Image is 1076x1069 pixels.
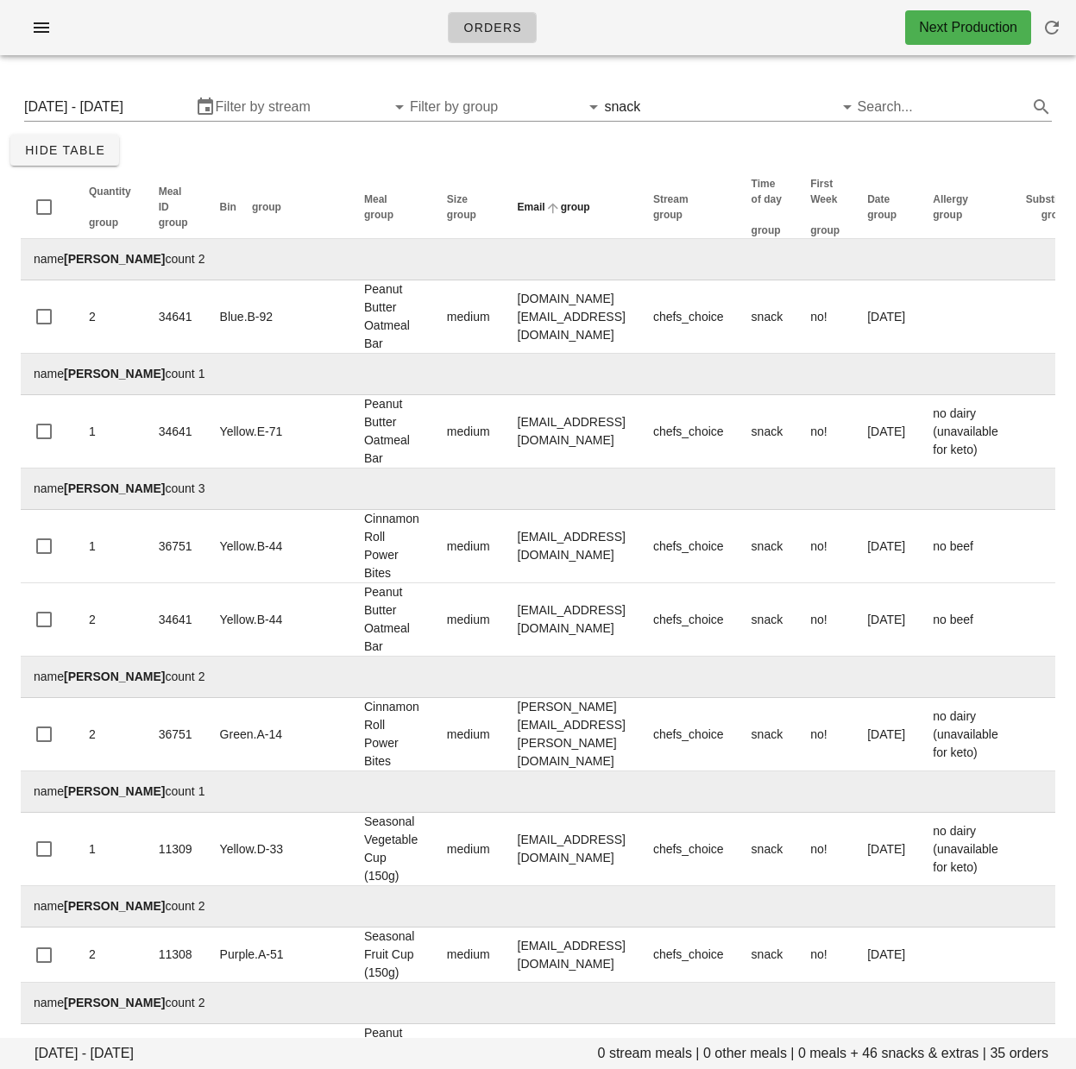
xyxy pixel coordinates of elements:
[796,510,853,583] td: no!
[145,583,206,657] td: 34641
[89,947,96,961] span: 2
[433,176,504,239] th: Size: Not sorted. Activate to sort ascending.
[504,510,639,583] td: [EMAIL_ADDRESS][DOMAIN_NAME]
[350,698,433,771] td: Cinnamon Roll Power Bites
[364,193,387,205] span: Meal
[738,176,797,239] th: Time of day: Not sorted. Activate to sort ascending.
[89,842,96,856] span: 1
[350,928,433,983] td: Seasonal Fruit Cup (150g)
[504,176,639,239] th: Email: Not sorted. Activate to sort ascending.
[89,424,96,438] span: 1
[867,193,890,205] span: Date
[350,510,433,583] td: Cinnamon Roll Power Bites
[639,813,738,886] td: chefs_choice
[639,698,738,771] td: chefs_choice
[220,201,236,213] span: Bin
[796,280,853,354] td: no!
[561,201,590,213] span: group
[206,510,350,583] td: Yellow.B-44
[738,813,797,886] td: snack
[933,209,962,221] span: group
[933,193,968,205] span: Allergy
[433,280,504,354] td: medium
[159,217,188,229] span: group
[350,395,433,468] td: Peanut Butter Oatmeal Bar
[350,176,433,239] th: Meal: Not sorted. Activate to sort ascending.
[64,784,165,798] strong: [PERSON_NAME]
[796,395,853,468] td: no!
[462,21,522,35] span: Orders
[639,280,738,354] td: chefs_choice
[89,310,96,324] span: 2
[738,395,797,468] td: snack
[433,510,504,583] td: medium
[738,698,797,771] td: snack
[24,143,105,157] span: Hide Table
[145,510,206,583] td: 36751
[64,996,165,1009] strong: [PERSON_NAME]
[853,813,919,886] td: [DATE]
[738,583,797,657] td: snack
[433,698,504,771] td: medium
[796,928,853,983] td: no!
[504,813,639,886] td: [EMAIL_ADDRESS][DOMAIN_NAME]
[89,186,131,198] span: Quantity
[639,510,738,583] td: chefs_choice
[853,510,919,583] td: [DATE]
[206,698,350,771] td: Green.A-14
[919,510,1012,583] td: no beef
[433,813,504,886] td: medium
[639,928,738,983] td: chefs_choice
[867,209,897,221] span: group
[145,928,206,983] td: 11308
[919,698,1012,771] td: no dairy (unavailable for keto)
[604,99,640,115] div: snack
[919,583,1012,657] td: no beef
[752,178,782,205] span: Time of day
[639,583,738,657] td: chefs_choice
[919,176,1012,239] th: Allergy: Not sorted. Activate to sort ascending.
[206,928,350,983] td: Purple.A-51
[504,583,639,657] td: [EMAIL_ADDRESS][DOMAIN_NAME]
[504,698,639,771] td: [PERSON_NAME][EMAIL_ADDRESS][PERSON_NAME][DOMAIN_NAME]
[447,209,476,221] span: group
[796,698,853,771] td: no!
[448,12,537,43] a: Orders
[433,395,504,468] td: medium
[89,613,96,626] span: 2
[10,135,119,166] button: Hide Table
[64,481,165,495] strong: [PERSON_NAME]
[145,176,206,239] th: Meal ID: Not sorted. Activate to sort ascending.
[350,583,433,657] td: Peanut Butter Oatmeal Bar
[604,93,857,121] div: snack
[653,209,683,221] span: group
[853,583,919,657] td: [DATE]
[206,395,350,468] td: Yellow.E-71
[206,813,350,886] td: Yellow.D-33
[252,201,281,213] span: group
[853,176,919,239] th: Date: Not sorted. Activate to sort ascending.
[919,17,1017,38] div: Next Production
[159,186,182,213] span: Meal ID
[89,217,118,229] span: group
[1041,209,1071,221] span: group
[853,395,919,468] td: [DATE]
[504,280,639,354] td: [DOMAIN_NAME][EMAIL_ADDRESS][DOMAIN_NAME]
[145,395,206,468] td: 34641
[853,280,919,354] td: [DATE]
[64,670,165,683] strong: [PERSON_NAME]
[738,510,797,583] td: snack
[206,176,350,239] th: Bin: Not sorted. Activate to sort ascending.
[216,93,410,121] div: Filter by stream
[919,395,1012,468] td: no dairy (unavailable for keto)
[350,280,433,354] td: Peanut Butter Oatmeal Bar
[64,252,165,266] strong: [PERSON_NAME]
[206,280,350,354] td: Blue.B-92
[410,93,604,121] div: Filter by group
[350,813,433,886] td: Seasonal Vegetable Cup (150g)
[145,698,206,771] td: 36751
[504,395,639,468] td: [EMAIL_ADDRESS][DOMAIN_NAME]
[433,928,504,983] td: medium
[796,813,853,886] td: no!
[364,209,393,221] span: group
